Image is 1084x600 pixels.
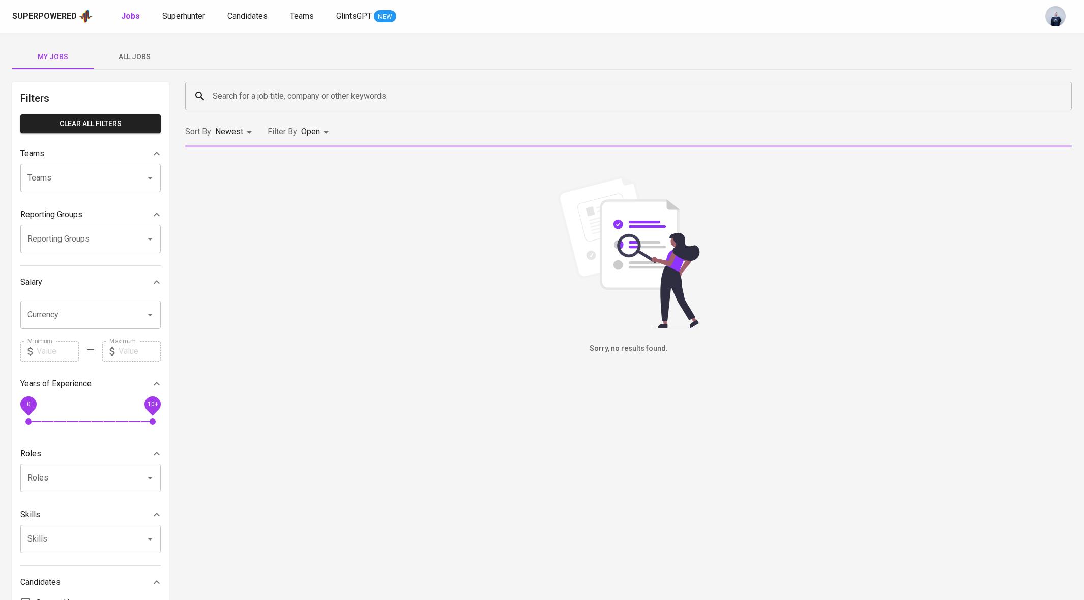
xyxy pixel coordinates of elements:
div: Years of Experience [20,374,161,394]
span: 10+ [147,400,158,407]
span: GlintsGPT [336,11,372,21]
div: Roles [20,443,161,464]
a: Superpoweredapp logo [12,9,93,24]
input: Value [37,341,79,362]
span: Teams [290,11,314,21]
button: Open [143,171,157,185]
div: Superpowered [12,11,77,22]
button: Open [143,308,157,322]
span: Superhunter [162,11,205,21]
span: Candidates [227,11,268,21]
div: Skills [20,504,161,525]
button: Open [143,532,157,546]
img: annisa@glints.com [1045,6,1066,26]
button: Open [143,471,157,485]
div: Newest [215,123,255,141]
div: Open [301,123,332,141]
img: file_searching.svg [552,176,705,328]
p: Teams [20,147,44,160]
div: Candidates [20,572,161,592]
button: Clear All filters [20,114,161,133]
p: Newest [215,126,243,138]
div: Salary [20,272,161,292]
span: NEW [374,12,396,22]
span: All Jobs [100,51,169,64]
p: Candidates [20,576,61,588]
p: Salary [20,276,42,288]
b: Jobs [121,11,140,21]
span: My Jobs [18,51,87,64]
a: Jobs [121,10,142,23]
div: Teams [20,143,161,164]
a: GlintsGPT NEW [336,10,396,23]
p: Filter By [268,126,297,138]
p: Years of Experience [20,378,92,390]
input: Value [119,341,161,362]
a: Teams [290,10,316,23]
p: Roles [20,447,41,460]
span: 0 [26,400,30,407]
div: Reporting Groups [20,204,161,225]
img: app logo [79,9,93,24]
span: Clear All filters [28,117,153,130]
a: Superhunter [162,10,207,23]
span: Open [301,127,320,136]
a: Candidates [227,10,270,23]
p: Sort By [185,126,211,138]
h6: Sorry, no results found. [185,343,1072,354]
button: Open [143,232,157,246]
p: Skills [20,508,40,521]
p: Reporting Groups [20,208,82,221]
h6: Filters [20,90,161,106]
